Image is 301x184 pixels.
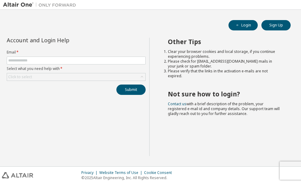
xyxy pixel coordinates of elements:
[8,75,32,79] div: Click to select
[7,50,146,55] label: Email
[7,66,146,71] label: Select what you need help with
[168,101,186,106] a: Contact us
[81,175,175,180] p: © 2025 Altair Engineering, Inc. All Rights Reserved.
[144,170,175,175] div: Cookie Consent
[7,38,118,43] div: Account and Login Help
[81,170,99,175] div: Privacy
[168,38,280,46] h2: Other Tips
[116,85,146,95] button: Submit
[228,20,258,30] button: Login
[168,69,280,78] li: Please verify that the links in the activation e-mails are not expired.
[261,20,291,30] button: Sign Up
[168,90,280,98] h2: Not sure how to login?
[2,172,33,179] img: altair_logo.svg
[7,73,145,81] div: Click to select
[168,59,280,69] li: Please check for [EMAIL_ADDRESS][DOMAIN_NAME] mails in your junk or spam folder.
[168,101,280,116] span: with a brief description of the problem, your registered e-mail id and company details. Our suppo...
[168,49,280,59] li: Clear your browser cookies and local storage, if you continue experiencing problems.
[99,170,144,175] div: Website Terms of Use
[3,2,79,8] img: Altair One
